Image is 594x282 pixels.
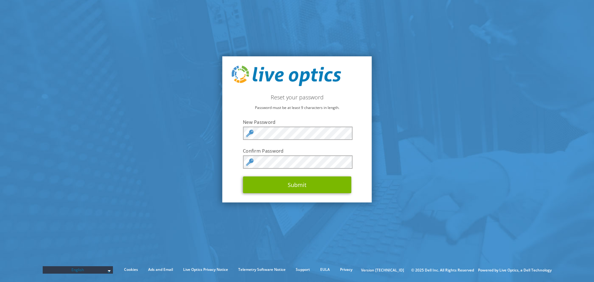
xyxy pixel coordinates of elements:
li: © 2025 Dell Inc. All Rights Reserved [408,267,477,274]
img: live_optics_svg.svg [232,66,341,86]
label: Confirm Password [243,148,351,154]
a: Cookies [119,266,143,273]
p: Password must be at least 9 characters in length. [232,104,363,111]
button: Submit [243,176,351,193]
a: EULA [316,266,334,273]
li: Version [TECHNICAL_ID] [358,267,407,274]
span: English [46,266,110,274]
h2: Reset your password [232,94,363,101]
a: Telemetry Software Notice [234,266,290,273]
a: Ads and Email [144,266,178,273]
label: New Password [243,119,351,125]
a: Support [291,266,315,273]
li: Powered by Live Optics, a Dell Technology [478,267,552,274]
a: Privacy [335,266,357,273]
a: Live Optics Privacy Notice [179,266,233,273]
